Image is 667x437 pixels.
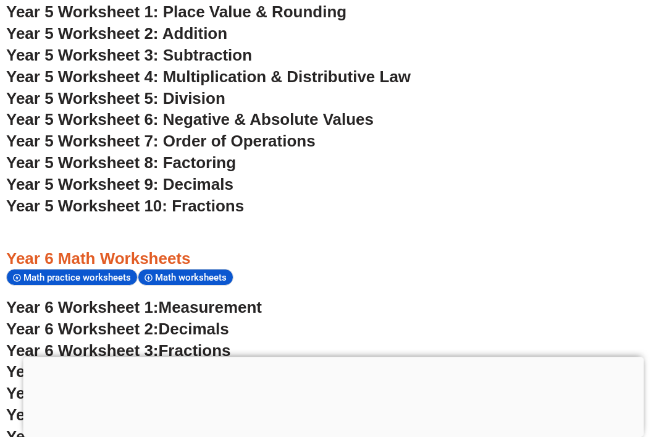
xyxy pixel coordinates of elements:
a: Year 5 Worksheet 7: Order of Operations [6,132,316,151]
a: Year 5 Worksheet 6: Negative & Absolute Values [6,111,374,129]
h3: Year 6 Math Worksheets [6,249,661,270]
span: Year 6 Worksheet 3: [6,342,159,360]
a: Year 6 Worksheet 5:Proportions & Ratios [6,384,319,403]
span: Year 6 Worksheet 4: [6,363,159,381]
a: Year 5 Worksheet 5: Division [6,90,225,108]
span: Year 6 Worksheet 1: [6,299,159,317]
span: Math worksheets [155,273,230,284]
span: Measurement [159,299,262,317]
span: Decimals [159,320,229,339]
a: Year 5 Worksheet 3: Subtraction [6,46,252,65]
span: Year 6 Worksheet 2: [6,320,159,339]
div: Math practice worksheets [6,269,138,286]
span: Math practice worksheets [23,273,135,284]
a: Year 5 Worksheet 2: Addition [6,25,227,43]
a: Year 6 Worksheet 6:Factoring & Prime Factors [6,406,359,425]
span: Year 6 Worksheet 5: [6,384,159,403]
a: Year 6 Worksheet 3:Fractions [6,342,230,360]
a: Year 6 Worksheet 1:Measurement [6,299,262,317]
iframe: Advertisement [23,357,644,434]
a: Year 5 Worksheet 4: Multiplication & Distributive Law [6,68,411,87]
a: Year 6 Worksheet 2:Decimals [6,320,229,339]
a: Year 5 Worksheet 9: Decimals [6,176,233,194]
a: Year 6 Worksheet 4:Percents [6,363,226,381]
a: Year 5 Worksheet 10: Fractions [6,197,244,216]
a: Year 5 Worksheet 8: Factoring [6,154,236,172]
span: Year 6 Worksheet 6: [6,406,159,425]
div: Math worksheets [138,269,233,286]
a: Year 5 Worksheet 1: Place Value & Rounding [6,3,346,22]
span: Fractions [159,342,231,360]
iframe: Chat Widget [449,297,667,437]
